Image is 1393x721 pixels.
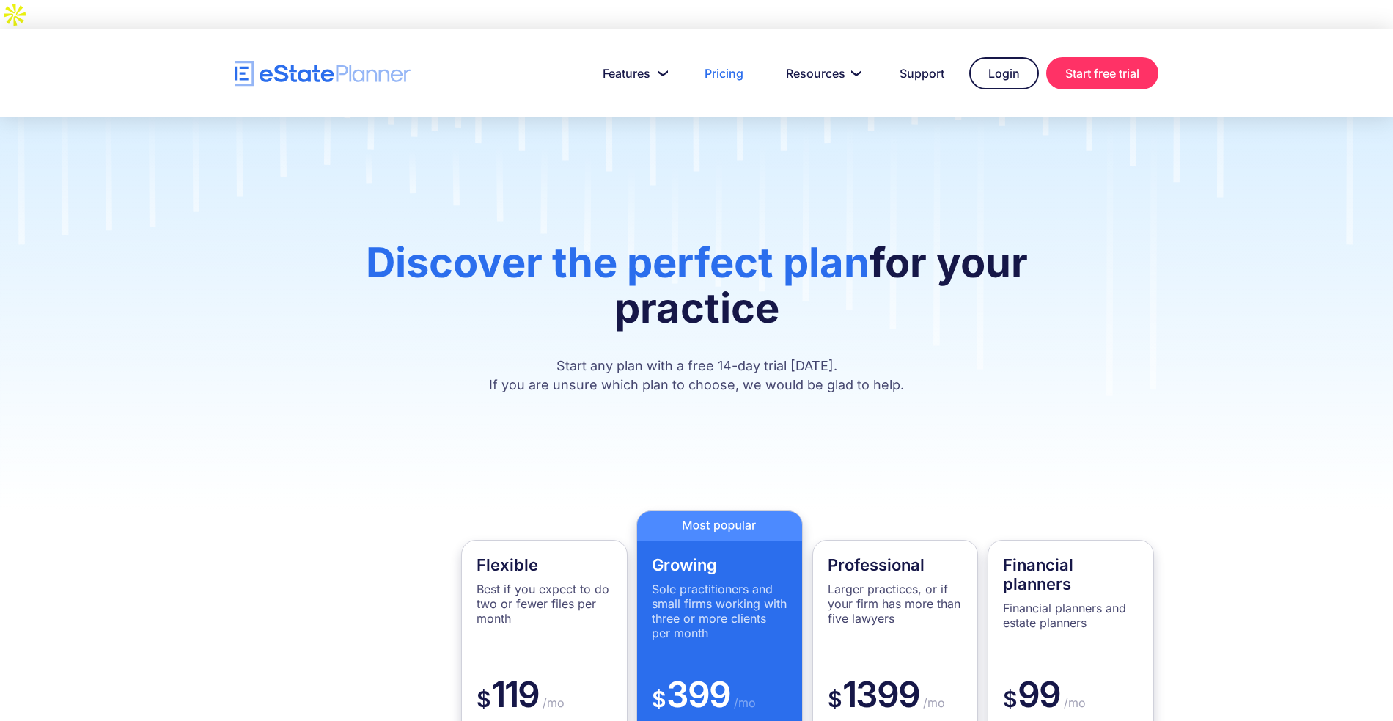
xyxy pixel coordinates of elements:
[687,59,761,88] a: Pricing
[730,695,756,710] span: /mo
[1003,601,1139,630] p: Financial planners and estate planners
[301,356,1092,395] p: Start any plan with a free 14-day trial [DATE]. If you are unsure which plan to choose, we would ...
[235,61,411,87] a: home
[768,59,875,88] a: Resources
[585,59,680,88] a: Features
[539,695,565,710] span: /mo
[882,59,962,88] a: Support
[1003,686,1018,712] span: $
[477,686,491,712] span: $
[969,57,1039,89] a: Login
[366,238,870,288] span: Discover the perfect plan
[301,240,1092,345] h1: for your practice
[652,582,787,640] p: Sole practitioners and small firms working with three or more clients per month
[477,555,612,574] h4: Flexible
[652,686,666,712] span: $
[1003,555,1139,593] h4: Financial planners
[919,695,945,710] span: /mo
[828,686,842,712] span: $
[1060,695,1086,710] span: /mo
[828,582,963,626] p: Larger practices, or if your firm has more than five lawyers
[652,555,787,574] h4: Growing
[1046,57,1158,89] a: Start free trial
[477,582,612,626] p: Best if you expect to do two or fewer files per month
[828,555,963,574] h4: Professional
